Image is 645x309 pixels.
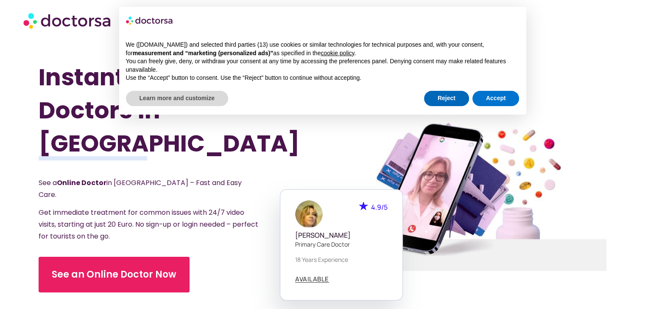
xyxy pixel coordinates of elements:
[295,231,388,239] h5: [PERSON_NAME]
[39,178,242,199] span: See a in [GEOGRAPHIC_DATA] – Fast and Easy Care.
[57,178,106,188] strong: Online Doctor
[126,41,519,57] p: We ([DOMAIN_NAME]) and selected third parties (13) use cookies or similar technologies for techni...
[39,257,190,292] a: See an Online Doctor Now
[39,208,258,241] span: Get immediate treatment for common issues with 24/7 video visits, starting at just 20 Euro. No si...
[295,255,388,264] p: 18 years experience
[295,276,329,282] span: AVAILABLE
[52,268,176,281] span: See an Online Doctor Now
[126,74,519,82] p: Use the “Accept” button to consent. Use the “Reject” button to continue without accepting.
[126,14,173,27] img: logo
[126,57,519,74] p: You can freely give, deny, or withdraw your consent at any time by accessing the preferences pane...
[472,91,519,106] button: Accept
[133,50,273,56] strong: measurement and “marketing (personalized ads)”
[295,276,329,283] a: AVAILABLE
[39,61,280,160] h1: Instant Online Doctors in [GEOGRAPHIC_DATA]
[321,50,354,56] a: cookie policy
[126,91,228,106] button: Learn more and customize
[295,240,388,249] p: Primary care doctor
[424,91,469,106] button: Reject
[371,202,388,212] span: 4.9/5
